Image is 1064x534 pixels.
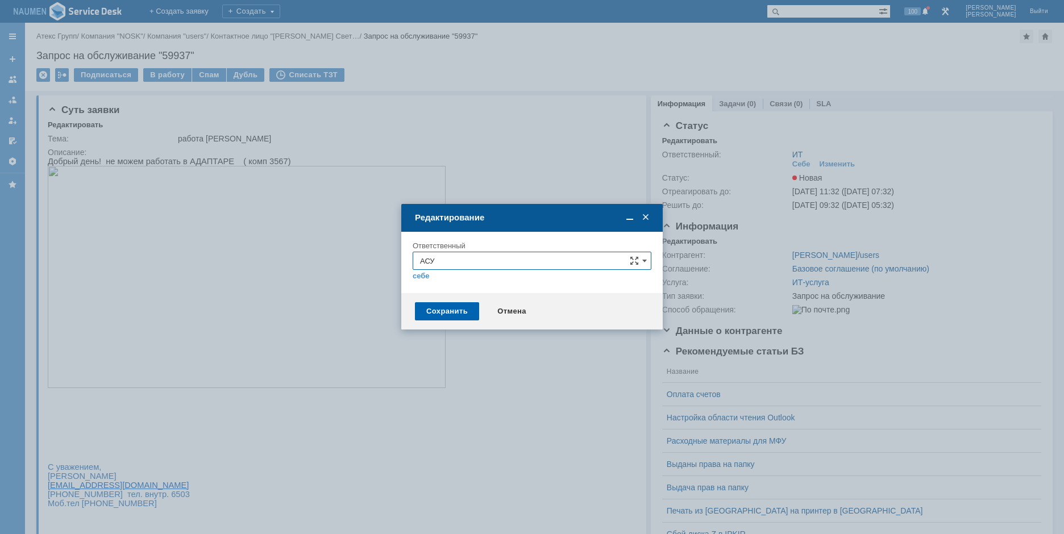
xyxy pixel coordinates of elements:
[640,212,651,223] span: Закрыть
[630,256,639,265] span: Сложная форма
[624,212,635,223] span: Свернуть (Ctrl + M)
[413,272,430,281] a: себе
[415,212,651,223] div: Редактирование
[413,242,649,249] div: Ответственный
